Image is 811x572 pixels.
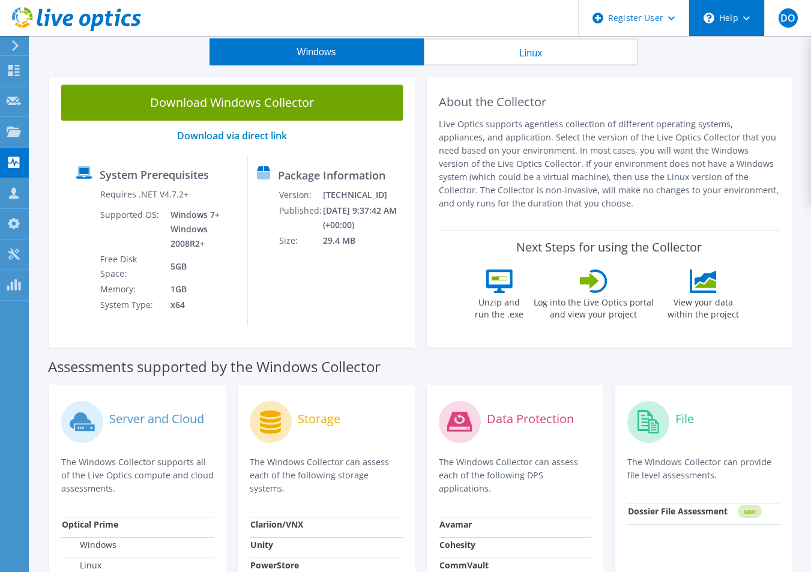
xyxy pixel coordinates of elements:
p: Live Optics supports agentless collection of different operating systems, appliances, and applica... [439,118,780,210]
strong: CommVault [439,559,489,571]
p: The Windows Collector supports all of the Live Optics compute and cloud assessments. [61,456,214,495]
label: Next Steps for using the Collector [516,240,702,254]
label: Storage [298,413,340,425]
strong: Unity [250,539,273,550]
td: 29.4 MB [322,233,409,248]
span: DO [779,8,798,28]
label: System Prerequisites [100,169,209,181]
td: [DATE] 9:37:42 AM (+00:00) [322,203,409,233]
p: The Windows Collector can assess each of the following DPS applications. [439,456,591,495]
label: Log into the Live Optics portal and view your project [533,293,654,321]
p: The Windows Collector can assess each of the following storage systems. [250,456,402,495]
label: Requires .NET V4.7.2+ [100,188,188,200]
td: Supported OS: [100,207,162,251]
label: Assessments supported by the Windows Collector [48,361,381,373]
strong: Optical Prime [62,519,118,530]
label: Data Protection [487,413,574,425]
strong: Dossier File Assessment [628,505,728,517]
svg: \n [704,13,714,23]
td: Memory: [100,281,162,297]
label: Windows [62,539,116,551]
td: Windows 7+ Windows 2008R2+ [161,207,238,251]
strong: Cohesity [439,539,475,550]
label: File [675,413,694,425]
td: Version: [279,187,322,203]
label: View your data within the project [660,293,747,321]
button: Windows [210,38,424,65]
td: 1GB [161,281,238,297]
td: Size: [279,233,322,248]
label: Server and Cloud [109,413,204,425]
strong: PowerStore [250,559,299,571]
a: Download via direct link [177,129,287,142]
p: The Windows Collector can provide file level assessments. [627,456,780,482]
label: Linux [62,559,101,571]
strong: Avamar [439,519,472,530]
td: System Type: [100,297,162,313]
td: x64 [161,297,238,313]
label: Unzip and run the .exe [472,293,527,321]
td: Published: [279,203,322,233]
tspan: NEW! [743,508,755,515]
label: Package Information [278,169,385,181]
button: Linux [424,38,638,65]
td: [TECHNICAL_ID] [322,187,409,203]
h2: About the Collector [439,95,780,109]
td: Free Disk Space: [100,251,162,281]
strong: Clariion/VNX [250,519,303,530]
a: Download Windows Collector [61,85,403,121]
td: 5GB [161,251,238,281]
